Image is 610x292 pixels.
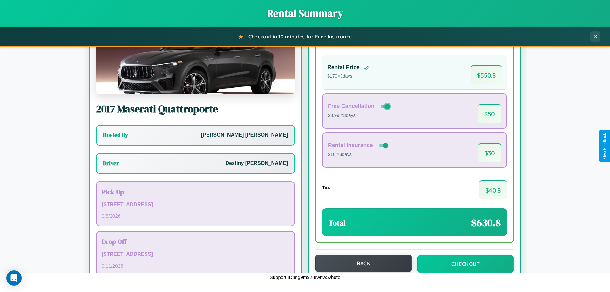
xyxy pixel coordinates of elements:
p: [PERSON_NAME] [PERSON_NAME] [201,131,288,140]
span: $ 630.8 [471,216,501,230]
p: Destiny [PERSON_NAME] [226,159,288,168]
h2: 2017 Maserati Quattroporte [96,102,295,116]
p: 9 / 8 / 2026 [102,212,289,220]
h3: Driver [103,160,119,167]
p: Support ID: mg9m928rwnw5vh9to [270,273,341,282]
span: $ 550.8 [471,65,502,84]
div: Open Intercom Messenger [6,270,22,286]
p: [STREET_ADDRESS] [102,200,289,209]
h4: Rental Price [327,64,360,71]
span: Checkout in 10 minutes for Free Insurance [248,33,352,40]
p: $ 170 × 3 days [327,72,370,80]
p: 9 / 11 / 2026 [102,261,289,270]
img: Maserati Quattroporte [96,31,295,94]
span: $ 50 [478,104,501,123]
h4: Tax [322,185,330,190]
h4: Rental Insurance [328,142,373,149]
h1: Rental Summary [6,6,604,20]
p: $3.99 × 3 days [328,112,391,120]
button: Back [315,255,412,272]
h3: Drop Off [102,237,289,246]
div: Give Feedback [602,133,607,159]
h3: Pick Up [102,187,289,196]
h3: Hosted By [103,131,128,139]
h3: Total [329,218,346,228]
h4: Free Cancellation [328,103,375,110]
p: [STREET_ADDRESS] [102,250,289,259]
span: $ 30 [478,143,501,162]
button: Checkout [417,255,514,273]
span: $ 40.8 [479,180,507,199]
p: $10 × 3 days [328,151,390,159]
